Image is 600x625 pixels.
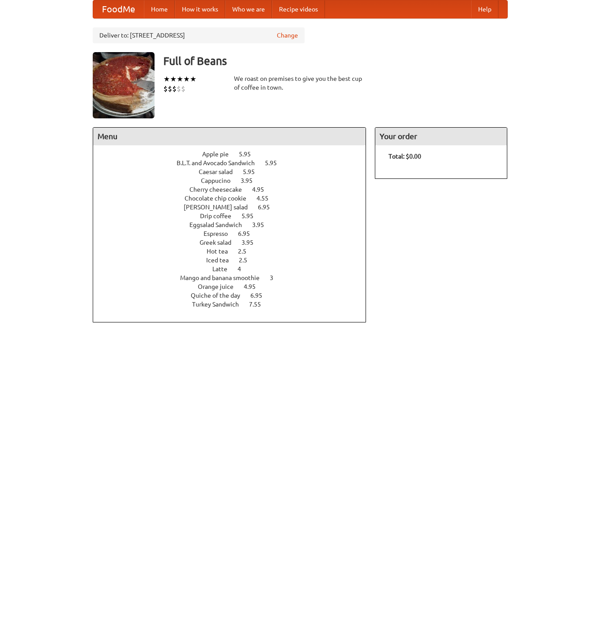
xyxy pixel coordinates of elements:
span: Hot tea [207,248,237,255]
span: 5.95 [265,159,286,167]
a: [PERSON_NAME] salad 6.95 [184,204,286,211]
a: Cappucino 3.95 [201,177,269,184]
span: [PERSON_NAME] salad [184,204,257,211]
a: Who we are [225,0,272,18]
a: Hot tea 2.5 [207,248,263,255]
a: Turkey Sandwich 7.55 [192,301,277,308]
a: Drip coffee 5.95 [200,212,270,220]
div: We roast on premises to give you the best cup of coffee in town. [234,74,366,92]
a: Mango and banana smoothie 3 [180,274,290,281]
li: $ [181,84,185,94]
span: Turkey Sandwich [192,301,248,308]
a: FoodMe [93,0,144,18]
span: 4.95 [244,283,264,290]
a: Cherry cheesecake 4.95 [189,186,280,193]
a: Help [471,0,498,18]
span: Espresso [204,230,237,237]
h4: Menu [93,128,366,145]
a: Quiche of the day 6.95 [191,292,279,299]
span: 4.95 [252,186,273,193]
span: Cappucino [201,177,239,184]
h3: Full of Beans [163,52,508,70]
span: 5.95 [243,168,264,175]
a: Apple pie 5.95 [202,151,267,158]
b: Total: $0.00 [389,153,421,160]
a: Recipe videos [272,0,325,18]
li: ★ [170,74,177,84]
span: Mango and banana smoothie [180,274,268,281]
li: ★ [163,74,170,84]
a: Eggsalad Sandwich 3.95 [189,221,280,228]
span: 5.95 [239,151,260,158]
img: angular.jpg [93,52,155,118]
a: Home [144,0,175,18]
span: Latte [212,265,236,273]
span: Eggsalad Sandwich [189,221,251,228]
span: 3 [270,274,282,281]
a: Caesar salad 5.95 [199,168,271,175]
span: Cherry cheesecake [189,186,251,193]
a: Iced tea 2.5 [206,257,264,264]
span: 6.95 [250,292,271,299]
li: ★ [177,74,183,84]
h4: Your order [375,128,507,145]
li: ★ [190,74,196,84]
span: Iced tea [206,257,238,264]
a: Greek salad 3.95 [200,239,270,246]
span: 2.5 [238,248,255,255]
a: Chocolate chip cookie 4.55 [185,195,285,202]
a: Espresso 6.95 [204,230,266,237]
li: $ [163,84,168,94]
a: Latte 4 [212,265,257,273]
span: 3.95 [241,177,261,184]
a: How it works [175,0,225,18]
div: Deliver to: [STREET_ADDRESS] [93,27,305,43]
span: 5.95 [242,212,262,220]
span: 3.95 [252,221,273,228]
a: Change [277,31,298,40]
span: 4.55 [257,195,277,202]
span: 6.95 [258,204,279,211]
a: B.L.T. and Avocado Sandwich 5.95 [177,159,293,167]
a: Orange juice 4.95 [198,283,272,290]
span: Orange juice [198,283,242,290]
span: Chocolate chip cookie [185,195,255,202]
span: Drip coffee [200,212,240,220]
li: $ [172,84,177,94]
span: Quiche of the day [191,292,249,299]
span: Caesar salad [199,168,242,175]
span: 4 [238,265,250,273]
span: 3.95 [242,239,262,246]
span: 7.55 [249,301,270,308]
span: B.L.T. and Avocado Sandwich [177,159,264,167]
span: Greek salad [200,239,240,246]
li: $ [177,84,181,94]
li: ★ [183,74,190,84]
span: 2.5 [239,257,256,264]
li: $ [168,84,172,94]
span: 6.95 [238,230,259,237]
span: Apple pie [202,151,238,158]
